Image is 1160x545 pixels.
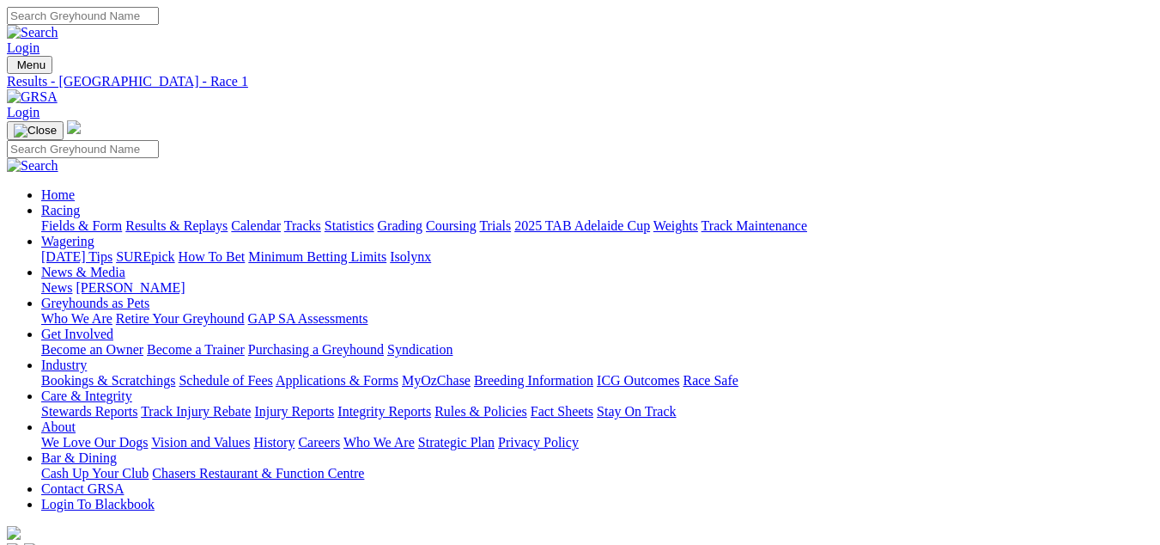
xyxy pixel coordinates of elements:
a: Strategic Plan [418,435,495,450]
a: Race Safe [683,373,738,388]
a: Industry [41,358,87,372]
a: Fact Sheets [531,404,593,419]
a: Applications & Forms [276,373,398,388]
a: Purchasing a Greyhound [248,342,384,357]
a: Rules & Policies [434,404,527,419]
a: Grading [378,218,422,233]
a: MyOzChase [402,373,471,388]
a: News [41,280,72,295]
div: Racing [41,218,1153,234]
a: Isolynx [390,249,431,264]
a: Breeding Information [474,373,593,388]
a: Fields & Form [41,218,122,233]
a: Syndication [387,342,452,357]
a: Injury Reports [254,404,334,419]
a: Track Injury Rebate [141,404,251,419]
input: Search [7,7,159,25]
img: Search [7,158,58,174]
a: GAP SA Assessments [248,311,368,326]
a: Login To Blackbook [41,497,155,511]
a: Coursing [426,218,477,233]
div: Greyhounds as Pets [41,311,1153,327]
img: logo-grsa-white.png [67,120,81,134]
img: Search [7,25,58,40]
button: Toggle navigation [7,121,64,140]
a: Greyhounds as Pets [41,296,149,310]
a: Racing [41,203,80,217]
a: Careers [298,435,340,450]
div: Wagering [41,249,1153,265]
a: Stewards Reports [41,404,137,419]
a: Who We Are [343,435,415,450]
img: GRSA [7,89,58,105]
a: Privacy Policy [498,435,579,450]
a: Login [7,105,39,119]
a: History [253,435,295,450]
a: Wagering [41,234,94,248]
div: Care & Integrity [41,404,1153,419]
a: About [41,419,76,434]
a: Weights [653,218,698,233]
a: Retire Your Greyhound [116,311,245,326]
div: News & Media [41,280,1153,296]
a: Care & Integrity [41,389,132,403]
a: Who We Are [41,311,112,326]
a: Become an Owner [41,342,143,357]
a: Vision and Values [151,435,250,450]
a: Tracks [284,218,321,233]
a: We Love Our Dogs [41,435,148,450]
a: Bookings & Scratchings [41,373,175,388]
a: Minimum Betting Limits [248,249,386,264]
a: 2025 TAB Adelaide Cup [514,218,650,233]
div: Bar & Dining [41,466,1153,481]
a: News & Media [41,265,125,279]
a: Integrity Reports [337,404,431,419]
div: Industry [41,373,1153,389]
div: About [41,435,1153,450]
a: Trials [479,218,511,233]
a: Become a Trainer [147,342,245,357]
button: Toggle navigation [7,56,52,74]
a: Login [7,40,39,55]
a: Calendar [231,218,281,233]
a: Chasers Restaurant & Function Centre [152,466,364,481]
a: Bar & Dining [41,450,117,465]
a: Track Maintenance [701,218,807,233]
img: logo-grsa-white.png [7,526,21,540]
a: Cash Up Your Club [41,466,149,481]
a: Results - [GEOGRAPHIC_DATA] - Race 1 [7,74,1153,89]
a: Home [41,187,75,202]
a: Statistics [325,218,374,233]
a: Stay On Track [597,404,676,419]
img: Close [14,124,57,138]
a: Results & Replays [125,218,228,233]
span: Menu [17,58,46,71]
a: [PERSON_NAME] [76,280,185,295]
a: Schedule of Fees [179,373,272,388]
a: [DATE] Tips [41,249,112,264]
a: ICG Outcomes [597,373,679,388]
a: Get Involved [41,327,113,341]
a: How To Bet [179,249,246,264]
div: Get Involved [41,342,1153,358]
input: Search [7,140,159,158]
a: SUREpick [116,249,174,264]
a: Contact GRSA [41,481,124,496]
